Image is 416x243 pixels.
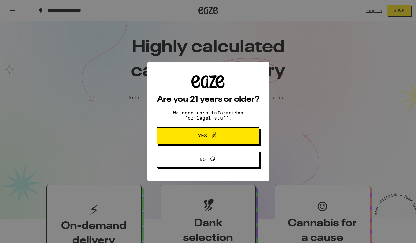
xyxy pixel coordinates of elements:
[198,133,207,138] span: Yes
[200,157,206,162] span: No
[157,151,259,168] button: No
[157,127,259,144] button: Yes
[167,110,249,121] p: We need this information for legal stuff.
[157,96,259,104] h2: Are you 21 years or older?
